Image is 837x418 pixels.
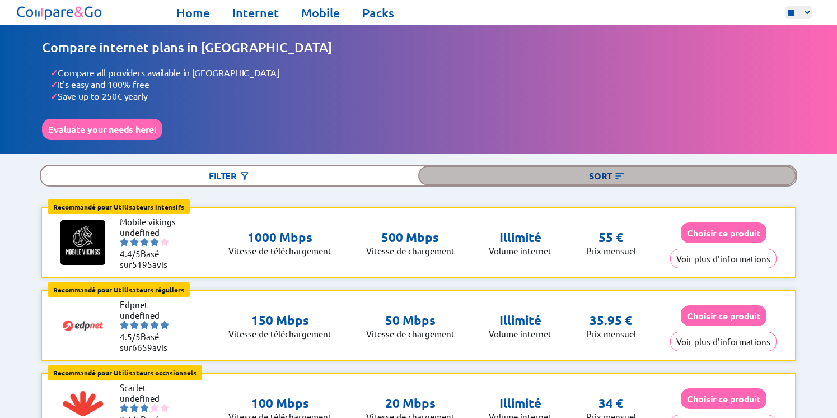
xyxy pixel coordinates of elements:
[130,238,139,247] img: starnr2
[681,388,766,409] button: Choisir ce produit
[232,5,279,21] a: Internet
[489,396,551,411] p: Illimité
[489,230,551,245] p: Illimité
[366,245,455,256] p: Vitesse de chargement
[42,39,796,55] h1: Compare internet plans in [GEOGRAPHIC_DATA]
[120,248,141,259] span: 4.4/5
[418,166,796,185] div: Sort
[140,238,149,247] img: starnr3
[366,313,455,328] p: 50 Mbps
[489,313,551,328] p: Illimité
[60,220,105,265] img: Logo of Mobile vikings
[228,313,331,328] p: 150 Mbps
[140,403,149,412] img: starnr3
[50,78,58,90] span: ✓
[120,382,187,393] li: Scarlet
[120,299,187,310] li: Edpnet
[50,67,796,78] li: Compare all providers available in [GEOGRAPHIC_DATA]
[228,230,331,245] p: 1000 Mbps
[150,403,159,412] img: starnr4
[140,321,149,329] img: starnr3
[53,368,197,377] b: Recommandé pour Utilisateurs occasionnels
[120,227,187,238] li: undefined
[670,249,777,268] button: Voir plus d'informations
[150,238,159,247] img: starnr4
[681,310,766,321] a: Choisir ce produit
[301,5,340,21] a: Mobile
[239,170,250,182] img: Button open the filtering menu
[489,328,551,339] p: Volume internet
[160,321,169,329] img: starnr5
[362,5,394,21] a: Packs
[670,253,777,264] a: Voir plus d'informations
[670,336,777,347] a: Voir plus d'informations
[130,403,139,412] img: starnr2
[120,393,187,403] li: undefined
[681,305,766,326] button: Choisir ce produit
[41,166,419,185] div: Filter
[60,303,105,348] img: Logo of Edpnet
[228,396,331,411] p: 100 Mbps
[120,310,187,321] li: undefined
[53,285,184,294] b: Recommandé pour Utilisateurs réguliers
[598,396,623,411] p: 34 €
[176,5,210,21] a: Home
[120,321,129,329] img: starnr1
[681,393,766,404] a: Choisir ce produit
[120,403,129,412] img: starnr1
[50,78,796,90] li: It's easy and 100% free
[50,90,796,102] li: Save up to 250€ yearly
[366,396,455,411] p: 20 Mbps
[120,248,187,270] li: Basé sur avis
[586,328,636,339] p: Prix mensuel
[42,119,162,140] button: Evaluate your needs here!
[53,202,184,211] b: Recommandé pour Utilisateurs intensifs
[489,245,551,256] p: Volume internet
[681,222,766,243] button: Choisir ce produit
[670,332,777,351] button: Voir plus d'informations
[598,230,623,245] p: 55 €
[681,227,766,238] a: Choisir ce produit
[132,342,152,352] span: 6659
[228,245,331,256] p: Vitesse de télé­chargement
[614,170,625,182] img: Button open the sorting menu
[228,328,331,339] p: Vitesse de télé­chargement
[590,313,632,328] p: 35.95 €
[160,238,169,247] img: starnr5
[120,216,187,227] li: Mobile vikings
[586,245,636,256] p: Prix mensuel
[120,238,129,247] img: starnr1
[366,230,455,245] p: 500 Mbps
[120,331,187,352] li: Basé sur avis
[15,3,105,22] img: Logo of Compare&Go
[50,67,58,78] span: ✓
[366,328,455,339] p: Vitesse de chargement
[132,259,152,270] span: 5195
[150,321,159,329] img: starnr4
[120,331,141,342] span: 4.5/5
[130,321,139,329] img: starnr2
[50,90,58,102] span: ✓
[160,403,169,412] img: starnr5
